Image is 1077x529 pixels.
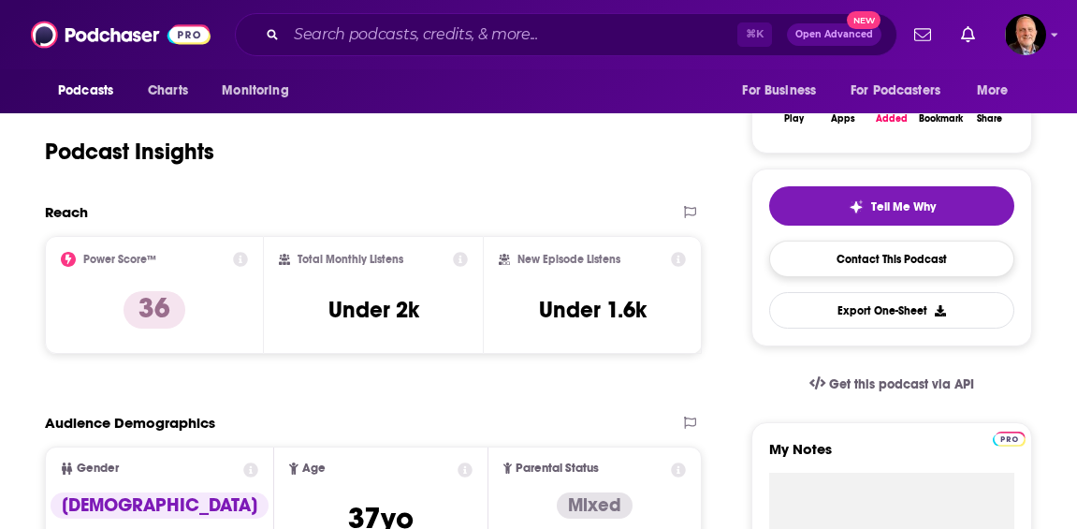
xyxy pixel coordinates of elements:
[977,113,1002,125] div: Share
[45,203,88,221] h2: Reach
[993,429,1026,447] a: Pro website
[1005,14,1046,55] img: User Profile
[769,292,1014,329] button: Export One-Sheet
[124,291,185,329] p: 36
[795,30,873,39] span: Open Advanced
[919,113,963,125] div: Bookmark
[148,78,188,104] span: Charts
[729,73,839,109] button: open menu
[769,440,1014,473] label: My Notes
[1005,14,1046,55] span: Logged in as pgorman
[302,463,326,475] span: Age
[794,361,989,407] a: Get this podcast via API
[829,376,974,392] span: Get this podcast via API
[769,186,1014,226] button: tell me why sparkleTell Me Why
[235,13,897,56] div: Search podcasts, credits, & more...
[831,113,855,125] div: Apps
[45,138,214,166] h1: Podcast Insights
[977,78,1009,104] span: More
[136,73,199,109] a: Charts
[784,113,804,125] div: Play
[51,492,269,519] div: [DEMOGRAPHIC_DATA]
[328,296,419,324] h3: Under 2k
[849,199,864,214] img: tell me why sparkle
[557,492,633,519] div: Mixed
[298,253,403,266] h2: Total Monthly Listens
[742,78,816,104] span: For Business
[851,78,940,104] span: For Podcasters
[838,73,968,109] button: open menu
[1005,14,1046,55] button: Show profile menu
[286,20,737,50] input: Search podcasts, credits, & more...
[876,113,908,125] div: Added
[31,17,211,52] img: Podchaser - Follow, Share and Rate Podcasts
[993,432,1026,447] img: Podchaser Pro
[45,414,215,432] h2: Audience Demographics
[222,78,288,104] span: Monitoring
[58,78,113,104] span: Podcasts
[787,23,881,46] button: Open AdvancedNew
[953,19,982,51] a: Show notifications dropdown
[516,463,599,475] span: Parental Status
[517,253,620,266] h2: New Episode Listens
[83,253,156,266] h2: Power Score™
[209,73,313,109] button: open menu
[769,241,1014,277] a: Contact This Podcast
[77,463,119,475] span: Gender
[871,199,936,214] span: Tell Me Why
[45,73,138,109] button: open menu
[964,73,1032,109] button: open menu
[737,22,772,47] span: ⌘ K
[907,19,939,51] a: Show notifications dropdown
[847,11,881,29] span: New
[539,296,647,324] h3: Under 1.6k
